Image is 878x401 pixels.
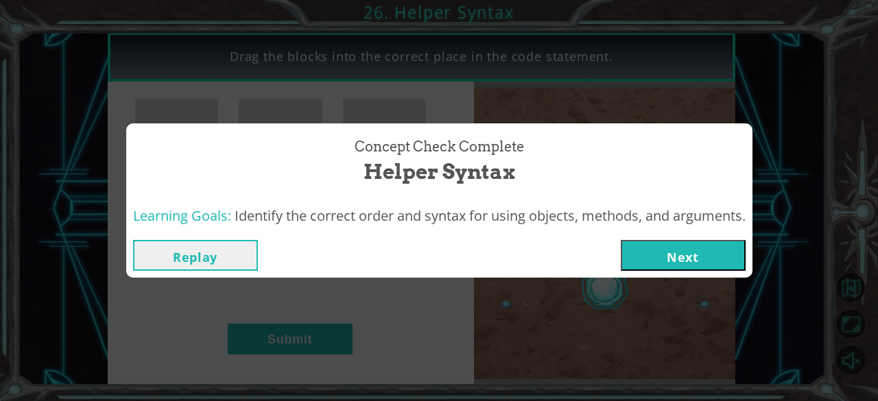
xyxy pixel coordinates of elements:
button: Next [621,240,746,271]
span: Learning Goals: [133,206,231,225]
span: Helper Syntax [364,157,515,186]
span: Concept Check Complete [355,137,524,157]
button: Replay [133,240,258,271]
span: Identify the correct order and syntax for using objects, methods, and arguments. [235,206,746,225]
